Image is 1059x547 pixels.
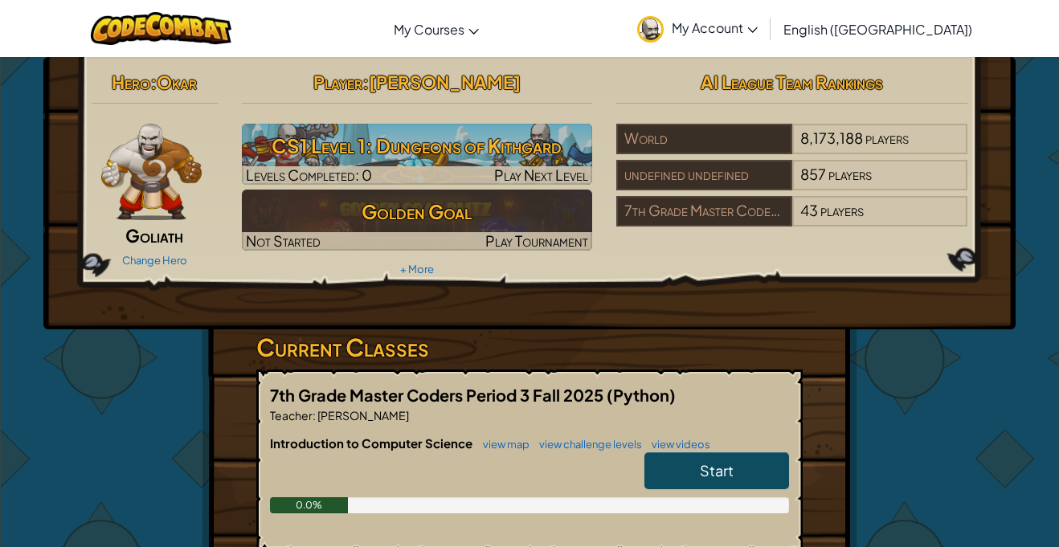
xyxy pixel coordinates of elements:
[101,124,202,220] img: goliath-pose.png
[270,435,475,451] span: Introduction to Computer Science
[246,231,321,250] span: Not Started
[246,165,372,184] span: Levels Completed: 0
[865,129,909,147] span: players
[616,211,967,230] a: 7th Grade Master Coders Period 3 Fall 202543players
[629,3,766,54] a: My Account
[242,194,593,230] h3: Golden Goal
[362,71,369,93] span: :
[531,438,642,451] a: view challenge levels
[800,129,863,147] span: 8,173,188
[386,7,487,51] a: My Courses
[672,19,758,36] span: My Account
[313,408,316,422] span: :
[644,438,710,451] a: view videos
[616,196,791,227] div: 7th Grade Master Coders Period 3 Fall 2025
[494,165,588,184] span: Play Next Level
[828,165,872,183] span: players
[112,71,150,93] span: Hero
[616,160,791,190] div: undefined undefined
[394,21,464,38] span: My Courses
[270,385,607,405] span: 7th Grade Master Coders Period 3 Fall 2025
[157,71,197,93] span: Okar
[270,408,313,422] span: Teacher
[616,175,967,194] a: undefined undefined857players
[242,190,593,251] a: Golden GoalNot StartedPlay Tournament
[485,231,588,250] span: Play Tournament
[125,224,183,247] span: Goliath
[607,385,676,405] span: (Python)
[369,71,521,93] span: [PERSON_NAME]
[270,497,348,513] div: 0.0%
[122,254,187,267] a: Change Hero
[820,201,864,219] span: players
[616,139,967,157] a: World8,173,188players
[775,7,980,51] a: English ([GEOGRAPHIC_DATA])
[91,12,231,45] img: CodeCombat logo
[242,124,593,185] img: CS1 Level 1: Dungeons of Kithgard
[242,124,593,185] a: Play Next Level
[316,408,409,422] span: [PERSON_NAME]
[256,329,803,365] h3: Current Classes
[313,71,362,93] span: Player
[475,438,529,451] a: view map
[700,461,734,480] span: Start
[800,201,818,219] span: 43
[242,128,593,164] h3: CS1 Level 1: Dungeons of Kithgard
[637,16,664,43] img: avatar
[701,71,883,93] span: AI League Team Rankings
[800,165,826,183] span: 857
[242,190,593,251] img: Golden Goal
[783,21,972,38] span: English ([GEOGRAPHIC_DATA])
[400,263,434,276] a: + More
[150,71,157,93] span: :
[616,124,791,154] div: World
